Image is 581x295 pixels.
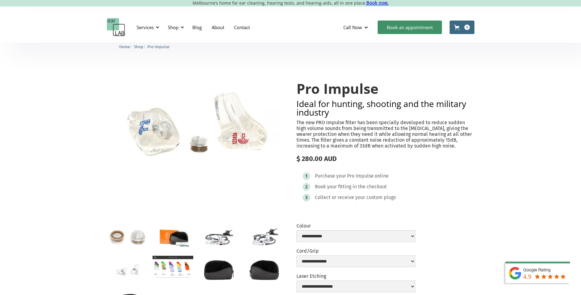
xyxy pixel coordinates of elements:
a: Open cart [450,21,474,34]
div: 1 [305,174,307,178]
li: 〉 [119,44,134,50]
div: Pro Impulse [347,173,374,179]
a: Blog [187,18,207,36]
a: Contact [229,18,255,36]
a: home [107,18,125,36]
div: online [375,173,389,179]
a: open lightbox [153,256,193,279]
a: open lightbox [107,69,285,180]
a: Shop [134,44,143,49]
a: open lightbox [198,256,239,283]
div: Services [133,18,161,36]
a: Book an appointment [378,21,442,34]
div: Call Now [343,24,362,30]
div: 2 [305,185,307,189]
div: 0 [464,25,470,30]
p: The new PRO Impulse filter has been specially developed to reduce sudden high volume sounds from ... [296,120,474,149]
div: Shop [164,18,186,36]
label: Colour [296,223,415,229]
li: 〉 [134,44,147,50]
a: open lightbox [107,224,148,251]
label: Laser Etching [296,273,415,279]
div: Collect or receive your custom plugs [315,194,396,201]
a: Pro Impulse [147,44,169,49]
img: Pro Impulse [107,69,285,180]
a: open lightbox [107,256,148,283]
div: Book your fitting in the checkout [315,184,387,190]
div: Call Now [338,18,375,36]
div: Purchase your [315,173,346,179]
h2: Ideal for hunting, shooting and the military industry [296,99,474,117]
a: Home [119,44,130,49]
a: open lightbox [244,224,285,251]
a: About [207,18,229,36]
label: Cord/Grip [296,248,415,254]
div: 3 [305,195,307,200]
div: Shop [168,24,179,30]
h1: Pro Impulse [296,81,474,96]
a: open lightbox [244,256,285,283]
div: Services [137,24,154,30]
a: open lightbox [153,224,193,251]
a: open lightbox [198,224,239,251]
div: $ 280.00 AUD [296,155,474,163]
